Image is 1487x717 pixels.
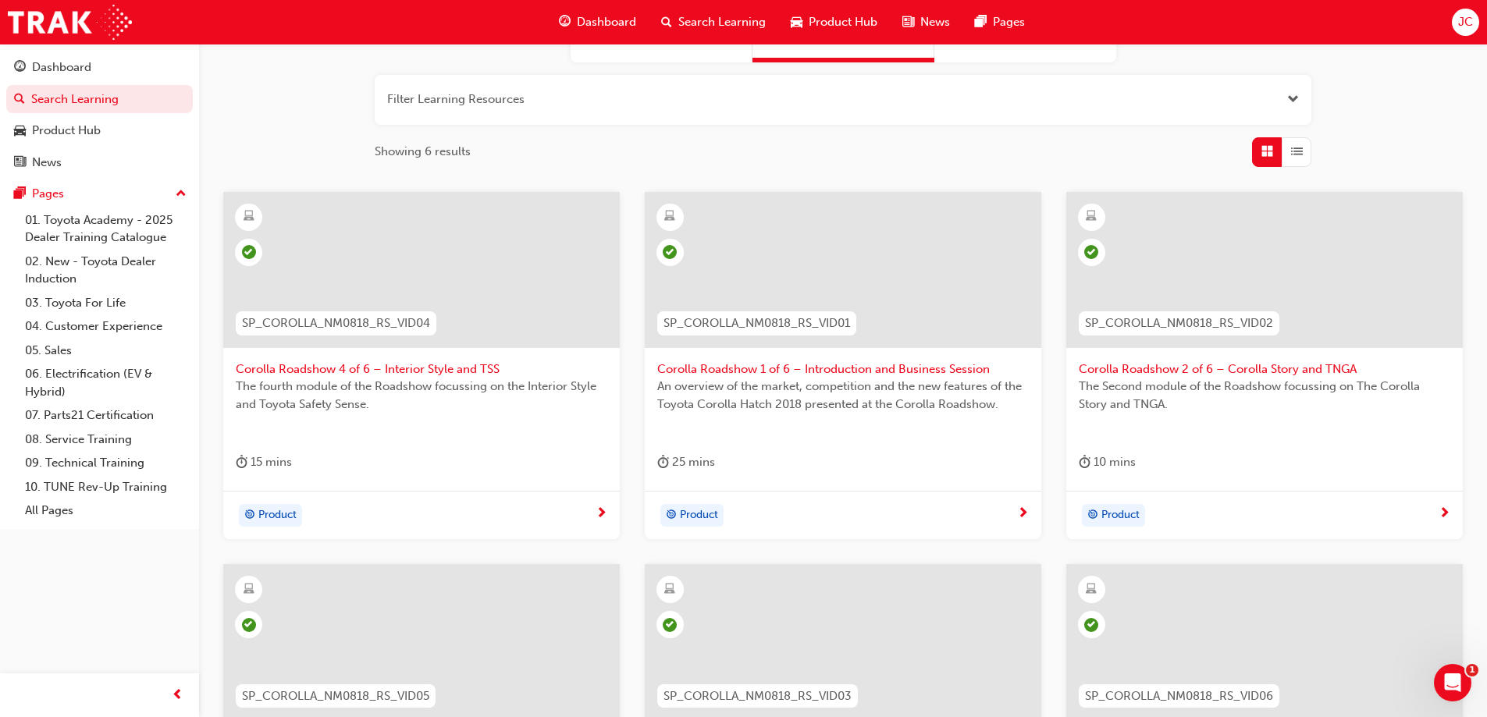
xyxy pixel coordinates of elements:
span: news-icon [902,12,914,32]
div: News [32,154,62,172]
a: 06. Electrification (EV & Hybrid) [19,362,193,403]
a: SP_COROLLA_NM0818_RS_VID02Corolla Roadshow 2 of 6 – Corolla Story and TNGAThe Second module of th... [1066,192,1463,540]
span: pages-icon [975,12,987,32]
span: SP_COROLLA_NM0818_RS_VID03 [663,687,852,705]
a: Search Learning [6,85,193,114]
div: Pages [32,185,64,203]
span: SP_COROLLA_NM0818_RS_VID06 [1085,687,1273,705]
span: JC [1458,13,1473,31]
a: 10. TUNE Rev-Up Training [19,475,193,499]
a: car-iconProduct Hub [778,6,890,38]
span: List [1291,143,1303,161]
span: learningResourceType_ELEARNING-icon [1086,207,1097,227]
a: 07. Parts21 Certification [19,403,193,428]
span: SP_COROLLA_NM0818_RS_VID01 [663,314,850,332]
span: learningResourceType_ELEARNING-icon [664,580,675,600]
a: 02. New - Toyota Dealer Induction [19,250,193,291]
span: target-icon [1087,506,1098,526]
a: guage-iconDashboard [546,6,649,38]
span: pages-icon [14,187,26,201]
span: learningRecordVerb_COMPLETE-icon [663,618,677,632]
a: Product Hub [6,116,193,145]
span: Product Hub [809,13,877,31]
span: learningRecordVerb_COMPLETE-icon [663,245,677,259]
a: News [6,148,193,177]
a: Dashboard [6,53,193,82]
span: prev-icon [172,686,183,705]
span: Pages [993,13,1025,31]
span: duration-icon [657,453,669,472]
span: SP_COROLLA_NM0818_RS_VID05 [242,687,429,705]
button: Open the filter [1287,91,1299,108]
span: car-icon [14,124,26,138]
span: SP_COROLLA_NM0818_RS_VID02 [1085,314,1273,332]
span: target-icon [244,506,255,526]
a: news-iconNews [890,6,962,38]
span: 1 [1466,664,1478,676]
div: Product Hub [32,122,101,140]
span: learningResourceType_ELEARNING-icon [664,207,675,227]
span: Search Learning [678,13,766,31]
a: SP_COROLLA_NM0818_RS_VID04Corolla Roadshow 4 of 6 – Interior Style and TSSThe fourth module of th... [223,192,620,540]
span: learningResourceType_ELEARNING-icon [244,580,254,600]
span: duration-icon [236,453,247,472]
div: 15 mins [236,453,292,472]
span: Dashboard [577,13,636,31]
div: 10 mins [1079,453,1136,472]
span: learningRecordVerb_COMPLETE-icon [242,618,256,632]
a: 01. Toyota Academy - 2025 Dealer Training Catalogue [19,208,193,250]
div: Dashboard [32,59,91,76]
span: car-icon [791,12,802,32]
a: All Pages [19,499,193,523]
span: Showing 6 results [375,143,471,161]
span: duration-icon [1079,453,1090,472]
a: 03. Toyota For Life [19,291,193,315]
a: pages-iconPages [962,6,1037,38]
span: Corolla Roadshow 1 of 6 – Introduction and Business Session [657,360,1029,378]
div: 25 mins [657,453,715,472]
a: SP_COROLLA_NM0818_RS_VID01Corolla Roadshow 1 of 6 – Introduction and Business SessionAn overview ... [645,192,1041,540]
button: Pages [6,179,193,208]
button: JC [1452,9,1479,36]
span: next-icon [1439,507,1450,521]
span: learningRecordVerb_COMPLETE-icon [242,245,256,259]
span: The Second module of the Roadshow focussing on The Corolla Story and TNGA. [1079,378,1450,413]
button: DashboardSearch LearningProduct HubNews [6,50,193,179]
span: SP_COROLLA_NM0818_RS_VID04 [242,314,430,332]
a: 04. Customer Experience [19,314,193,339]
span: next-icon [596,507,607,521]
span: The fourth module of the Roadshow focussing on the Interior Style and Toyota Safety Sense. [236,378,607,413]
span: Product [1101,506,1140,524]
img: Trak [8,5,132,40]
span: guage-icon [559,12,571,32]
span: search-icon [661,12,672,32]
span: Corolla Roadshow 4 of 6 – Interior Style and TSS [236,360,607,378]
span: learningResourceType_ELEARNING-icon [1086,580,1097,600]
a: 08. Service Training [19,428,193,452]
span: target-icon [666,506,677,526]
span: news-icon [14,156,26,170]
span: Product [680,506,718,524]
span: Grid [1261,143,1273,161]
a: search-iconSearch Learning [649,6,778,38]
span: search-icon [14,93,25,107]
a: 05. Sales [19,339,193,363]
span: learningRecordVerb_COMPLETE-icon [1084,245,1098,259]
span: up-icon [176,184,187,204]
span: learningRecordVerb_COMPLETE-icon [1084,618,1098,632]
span: An overview of the market, competition and the new features of the Toyota Corolla Hatch 2018 pres... [657,378,1029,413]
a: 09. Technical Training [19,451,193,475]
span: learningResourceType_ELEARNING-icon [244,207,254,227]
iframe: Intercom live chat [1434,664,1471,701]
span: Corolla Roadshow 2 of 6 – Corolla Story and TNGA [1079,360,1450,378]
span: News [920,13,950,31]
span: Product [258,506,297,524]
span: guage-icon [14,61,26,75]
span: next-icon [1017,507,1029,521]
